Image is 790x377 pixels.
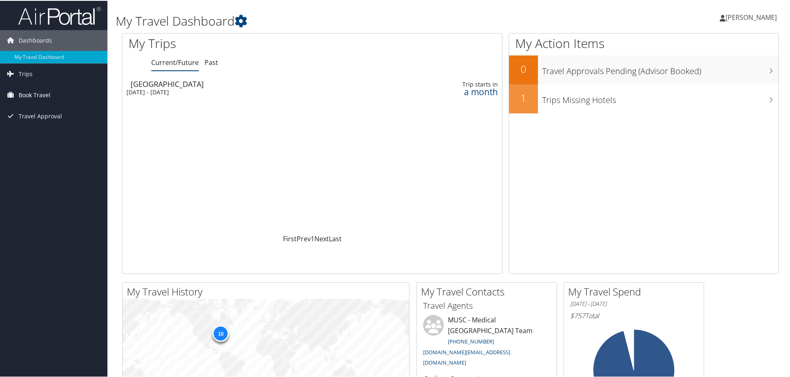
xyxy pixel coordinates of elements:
a: 0Travel Approvals Pending (Advisor Booked) [509,55,778,84]
a: Current/Future [151,57,199,66]
h2: My Travel Contacts [421,284,557,298]
div: [GEOGRAPHIC_DATA] [131,79,370,87]
span: [PERSON_NAME] [726,12,777,21]
h6: [DATE] - [DATE] [570,299,697,307]
div: a month [415,87,498,95]
a: [PHONE_NUMBER] [448,337,494,344]
a: [PERSON_NAME] [720,4,785,29]
h2: My Travel History [127,284,409,298]
a: [DOMAIN_NAME][EMAIL_ADDRESS][DOMAIN_NAME] [423,348,510,366]
div: [DATE] - [DATE] [126,88,366,95]
h3: Trips Missing Hotels [542,89,778,105]
a: First [283,233,297,243]
h1: My Action Items [509,34,778,51]
img: airportal-logo.png [18,5,101,25]
span: Dashboards [19,29,52,50]
a: Past [205,57,218,66]
a: 1 [311,233,314,243]
a: 1Trips Missing Hotels [509,84,778,113]
div: 10 [212,324,229,341]
h6: Total [570,310,697,319]
h1: My Trips [128,34,338,51]
h3: Travel Agents [423,299,550,311]
a: Last [329,233,342,243]
li: MUSC - Medical [GEOGRAPHIC_DATA] Team [419,314,554,369]
a: Prev [297,233,311,243]
span: Trips [19,63,33,84]
h2: My Travel Spend [568,284,704,298]
span: Travel Approval [19,105,62,126]
a: Next [314,233,329,243]
h3: Travel Approvals Pending (Advisor Booked) [542,60,778,76]
h1: My Travel Dashboard [116,12,562,29]
h2: 1 [509,90,538,104]
span: Book Travel [19,84,50,105]
span: $757 [570,310,585,319]
div: Trip starts in [415,80,498,87]
h2: 0 [509,61,538,75]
